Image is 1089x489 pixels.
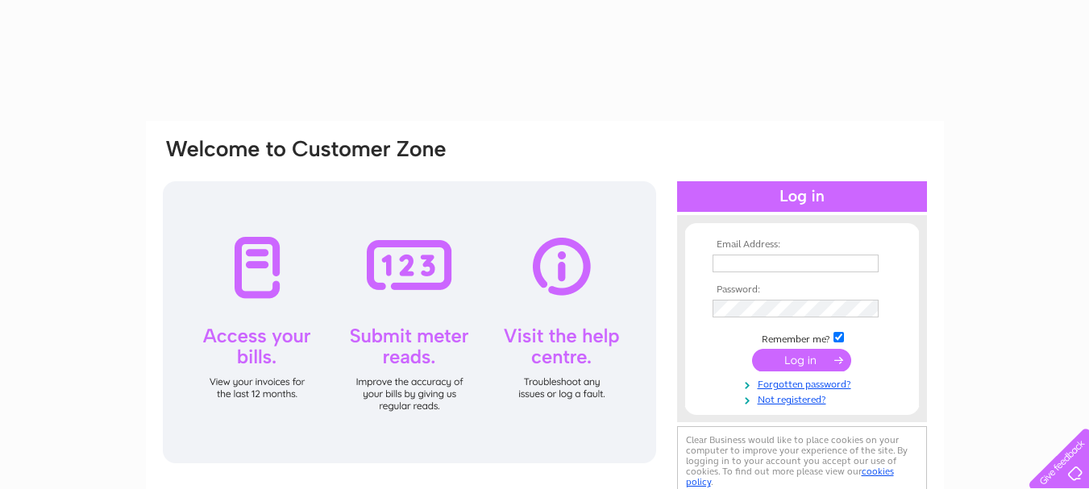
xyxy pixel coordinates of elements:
[709,329,896,346] td: Remember me?
[713,375,896,391] a: Forgotten password?
[709,284,896,296] th: Password:
[686,466,894,487] a: cookies policy
[713,391,896,406] a: Not registered?
[709,239,896,251] th: Email Address:
[752,349,851,371] input: Submit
